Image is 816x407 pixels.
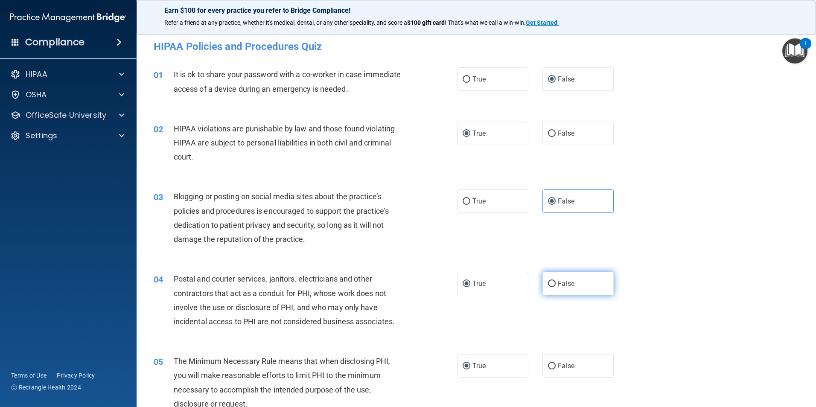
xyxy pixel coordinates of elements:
[782,38,807,64] button: Open Resource Center, 1 new notification
[558,197,574,205] span: False
[548,363,556,369] input: False
[10,9,126,26] img: PMB logo
[558,362,574,370] span: False
[25,36,85,48] h4: Compliance
[548,281,556,287] input: False
[174,274,395,326] span: Postal and courier services, janitors, electricians and other contractors that act as a conduit f...
[26,90,47,100] p: OSHA
[164,19,407,26] span: Refer a friend at any practice, whether it's medical, dental, or any other speciality, and score a
[10,69,124,79] a: HIPAA
[548,76,556,83] input: False
[174,70,401,93] span: It is ok to share your password with a co-worker in case immediate access of a device during an e...
[463,131,470,137] input: True
[57,371,95,380] a: Privacy Policy
[10,131,124,141] a: Settings
[472,362,486,370] span: True
[463,363,470,369] input: True
[154,124,163,134] span: 02
[526,19,559,26] a: Get Started
[472,129,486,137] span: True
[10,90,124,100] a: OSHA
[11,383,81,392] span: Ⓒ Rectangle Health 2024
[526,19,557,26] strong: Get Started
[804,44,807,55] div: 1
[26,131,57,141] p: Settings
[154,274,163,285] span: 04
[154,41,799,52] h4: HIPAA Policies and Procedures Quiz
[472,279,486,288] span: True
[463,76,470,83] input: True
[548,131,556,137] input: False
[407,19,445,26] strong: $100 gift card
[558,279,574,288] span: False
[558,129,574,137] span: False
[174,192,389,244] span: Blogging or posting on social media sites about the practice’s policies and procedures is encoura...
[472,197,486,205] span: True
[154,70,163,80] span: 01
[445,19,526,26] span: ! That's what we call a win-win.
[26,69,47,79] p: HIPAA
[472,75,486,83] span: True
[154,357,163,367] span: 05
[548,198,556,205] input: False
[174,124,395,161] span: HIPAA violations are punishable by law and those found violating HIPAA are subject to personal li...
[154,192,163,202] span: 03
[10,110,124,120] a: OfficeSafe University
[463,198,470,205] input: True
[11,371,47,380] a: Terms of Use
[164,6,788,15] p: Earn $100 for every practice you refer to Bridge Compliance!
[558,75,574,83] span: False
[26,110,106,120] p: OfficeSafe University
[463,281,470,287] input: True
